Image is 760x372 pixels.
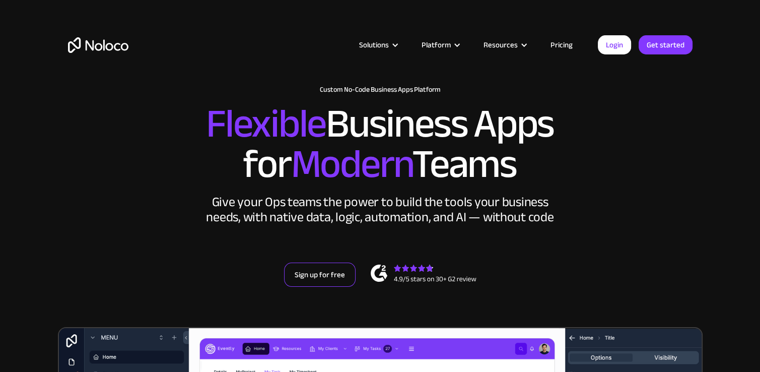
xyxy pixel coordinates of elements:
div: Resources [483,38,518,51]
a: Get started [639,35,693,54]
div: Solutions [359,38,389,51]
div: Resources [471,38,538,51]
h2: Business Apps for Teams [68,104,693,184]
a: home [68,37,128,53]
span: Flexible [206,86,326,161]
a: Pricing [538,38,585,51]
a: Login [598,35,631,54]
div: Give your Ops teams the power to build the tools your business needs, with native data, logic, au... [204,195,557,225]
div: Solutions [347,38,409,51]
div: Platform [409,38,471,51]
div: Platform [422,38,451,51]
span: Modern [291,127,412,202]
a: Sign up for free [284,263,356,287]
